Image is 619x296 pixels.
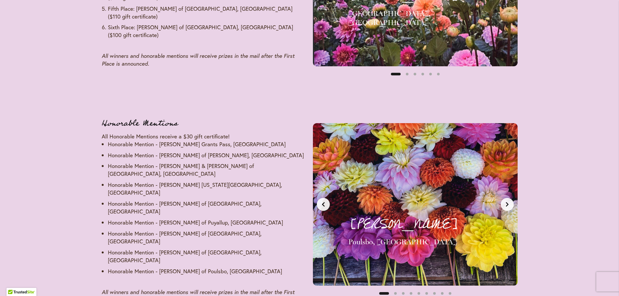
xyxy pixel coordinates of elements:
[108,162,306,178] li: Honorable Mention - [PERSON_NAME] & [PERSON_NAME] of [GEOGRAPHIC_DATA], [GEOGRAPHIC_DATA]
[102,52,294,67] em: All winners and honorable mentions will receive prizes in the mail after the First Place is annou...
[427,70,434,78] button: Slide 5
[108,181,306,197] li: Honorable Mention - [PERSON_NAME] [US_STATE][GEOGRAPHIC_DATA], [GEOGRAPHIC_DATA]
[501,198,514,211] button: Next slide
[348,238,503,247] h4: Poulsbo, [GEOGRAPHIC_DATA]
[411,70,419,78] button: Slide 3
[391,70,401,78] button: Slide 1
[108,219,306,226] li: Honorable Mention - [PERSON_NAME] of Puyallup, [GEOGRAPHIC_DATA]
[108,230,306,245] li: Honorable Mention - [PERSON_NAME] of [GEOGRAPHIC_DATA], [GEOGRAPHIC_DATA]
[102,117,306,130] h3: Honorable Mentions
[102,133,306,140] p: All Honorable Mentions receive a $30 gift certificate!
[403,70,411,78] button: Slide 2
[108,151,306,159] li: Honorable Mention - [PERSON_NAME] of [PERSON_NAME], [GEOGRAPHIC_DATA]
[108,249,306,264] li: Honorable Mention - [PERSON_NAME] of [GEOGRAPHIC_DATA], [GEOGRAPHIC_DATA]
[108,140,306,148] li: Honorable Mention - [PERSON_NAME] Grants Pass, [GEOGRAPHIC_DATA]
[348,9,503,27] h4: [GEOGRAPHIC_DATA], [GEOGRAPHIC_DATA]
[419,70,427,78] button: Slide 4
[108,267,306,275] li: Honorable Mention - [PERSON_NAME] of Poulsbo, [GEOGRAPHIC_DATA]
[348,213,503,235] p: [PERSON_NAME]
[317,198,330,211] button: Previous slide
[434,70,442,78] button: Slide 6
[108,200,306,215] li: Honorable Mention - [PERSON_NAME] of [GEOGRAPHIC_DATA], [GEOGRAPHIC_DATA]
[108,5,306,20] li: Fifth Place: [PERSON_NAME] of [GEOGRAPHIC_DATA], [GEOGRAPHIC_DATA] ($110 gift certificate)
[108,23,306,39] li: Sixth Place: [PERSON_NAME] of [GEOGRAPHIC_DATA], [GEOGRAPHIC_DATA] ($100 gift certificate)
